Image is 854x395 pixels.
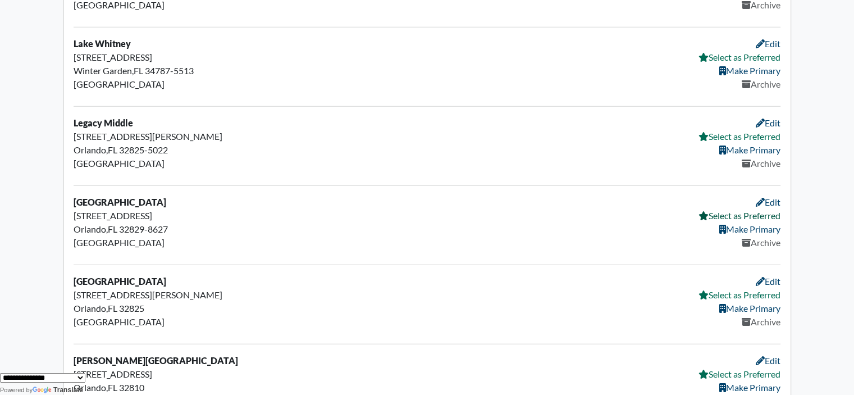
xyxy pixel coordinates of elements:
[108,144,117,155] span: FL
[74,236,300,249] div: [GEOGRAPHIC_DATA]
[74,65,132,76] span: Winter Garden
[67,116,307,175] div: ,
[742,316,780,327] a: Archive
[119,303,144,314] span: 32825
[698,369,780,379] a: Select as Preferred
[74,157,300,170] div: [GEOGRAPHIC_DATA]
[74,38,131,49] strong: Lake Whitney
[742,237,780,248] a: Archive
[33,386,83,394] a: Translate
[108,303,117,314] span: FL
[67,37,307,96] div: ,
[74,303,106,314] span: Orlando
[67,196,307,255] div: ,
[698,52,780,62] a: Select as Preferred
[698,210,780,221] a: Select as Preferred
[67,275,307,334] div: ,
[108,224,117,234] span: FL
[74,276,166,287] strong: [GEOGRAPHIC_DATA]
[742,79,780,89] a: Archive
[719,65,780,76] a: Make Primary
[756,38,780,49] a: Edit
[74,130,300,143] div: [STREET_ADDRESS][PERSON_NAME]
[719,303,780,314] a: Make Primary
[756,276,780,287] a: Edit
[74,51,300,64] div: [STREET_ADDRESS]
[33,387,53,394] img: Google Translate
[698,131,780,142] a: Select as Preferred
[698,289,780,300] a: Select as Preferred
[134,65,143,76] span: FL
[742,158,780,169] a: Archive
[74,224,106,234] span: Orlando
[74,367,300,381] div: [STREET_ADDRESS]
[145,65,194,76] span: 34787-5513
[74,144,106,155] span: Orlando
[756,197,780,207] a: Edit
[756,117,780,128] a: Edit
[119,224,168,234] span: 32829-8627
[74,78,300,91] div: [GEOGRAPHIC_DATA]
[74,209,300,223] div: [STREET_ADDRESS]
[119,144,168,155] span: 32825-5022
[74,288,300,302] div: [STREET_ADDRESS][PERSON_NAME]
[74,117,133,128] strong: Legacy Middle
[74,355,238,366] strong: [PERSON_NAME][GEOGRAPHIC_DATA]
[719,224,780,234] a: Make Primary
[74,197,166,207] strong: [GEOGRAPHIC_DATA]
[74,315,300,329] div: [GEOGRAPHIC_DATA]
[719,144,780,155] a: Make Primary
[756,355,780,366] a: Edit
